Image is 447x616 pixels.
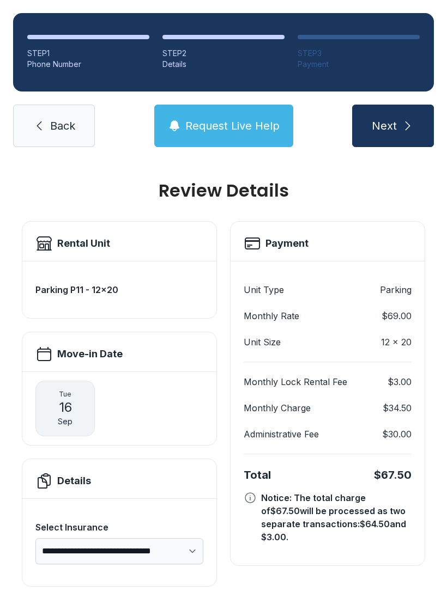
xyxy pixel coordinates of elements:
[382,428,412,441] dd: $30.00
[372,118,397,133] span: Next
[388,375,412,388] dd: $3.00
[185,118,280,133] span: Request Live Help
[59,399,72,416] span: 16
[381,336,412,349] dd: 12 x 20
[50,118,75,133] span: Back
[244,283,284,296] dt: Unit Type
[244,309,299,322] dt: Monthly Rate
[57,346,123,362] h2: Move-in Date
[35,521,203,534] div: Select Insurance
[244,375,347,388] dt: Monthly Lock Rental Fee
[244,336,281,349] dt: Unit Size
[35,538,203,564] select: Select Insurance
[244,401,311,414] dt: Monthly Charge
[162,59,285,70] div: Details
[265,236,309,251] h2: Payment
[58,416,73,427] span: Sep
[162,48,285,59] div: STEP 2
[59,390,71,399] span: Tue
[22,182,425,199] h1: Review Details
[244,467,271,483] div: Total
[57,473,91,489] h2: Details
[298,59,420,70] div: Payment
[298,48,420,59] div: STEP 3
[374,467,412,483] div: $67.50
[261,491,412,544] div: Notice: The total charge of $67.50 will be processed as two separate transactions: $64.50 and $3....
[57,236,110,251] h2: Rental Unit
[383,401,412,414] dd: $34.50
[244,428,319,441] dt: Administrative Fee
[27,48,149,59] div: STEP 1
[35,283,203,296] h3: Parking P11 - 12x20
[27,59,149,70] div: Phone Number
[380,283,412,296] dd: Parking
[382,309,412,322] dd: $69.00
